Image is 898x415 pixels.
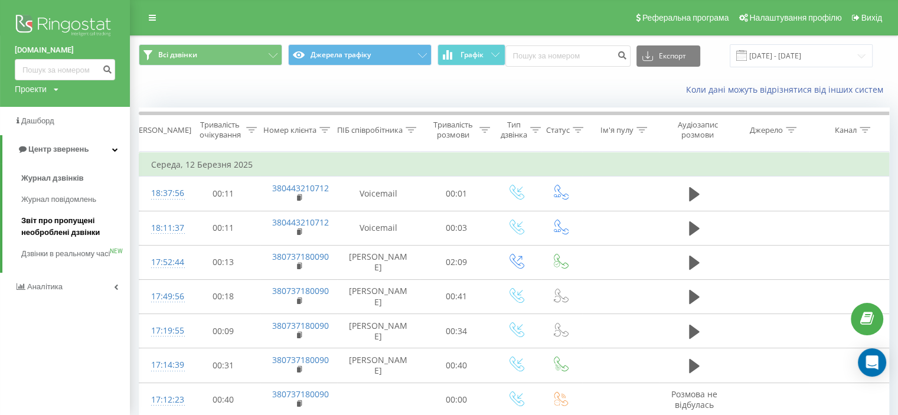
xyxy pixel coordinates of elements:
div: Open Intercom Messenger [858,348,886,377]
span: Журнал повідомлень [21,194,96,205]
div: [PERSON_NAME] [132,125,191,135]
div: Ім'я пулу [600,125,634,135]
td: [PERSON_NAME] [337,348,420,383]
button: Всі дзвінки [139,44,282,66]
div: ПІБ співробітника [337,125,403,135]
a: Журнал дзвінків [21,168,130,189]
td: 00:01 [420,177,494,211]
a: [DOMAIN_NAME] [15,44,115,56]
span: Графік [461,51,484,59]
a: Журнал повідомлень [21,189,130,210]
span: Звіт про пропущені необроблені дзвінки [21,215,124,238]
td: Voicemail [337,211,420,245]
td: Voicemail [337,177,420,211]
div: 17:49:56 [151,285,175,308]
a: 380443210712 [272,182,329,194]
a: 380737180090 [272,251,329,262]
td: 00:03 [420,211,494,245]
div: 17:52:44 [151,251,175,274]
button: Джерела трафіку [288,44,432,66]
td: 00:11 [187,177,260,211]
div: 17:19:55 [151,319,175,342]
td: 00:34 [420,314,494,348]
a: Звіт про пропущені необроблені дзвінки [21,210,130,243]
div: Канал [835,125,857,135]
img: Ringostat logo [15,12,115,41]
div: Аудіозапис розмови [669,120,726,140]
td: 00:18 [187,279,260,313]
div: 18:37:56 [151,182,175,205]
td: 00:40 [420,348,494,383]
input: Пошук за номером [15,59,115,80]
a: Дзвінки в реальному часіNEW [21,243,130,264]
span: Реферальна програма [642,13,729,22]
span: Журнал дзвінків [21,172,84,184]
div: 17:14:39 [151,354,175,377]
td: 00:11 [187,211,260,245]
div: 18:11:37 [151,217,175,240]
a: 380737180090 [272,285,329,296]
div: Тривалість розмови [430,120,476,140]
td: [PERSON_NAME] [337,245,420,279]
div: Тривалість очікування [197,120,243,140]
a: Коли дані можуть відрізнятися вiд інших систем [686,84,889,95]
span: Розмова не відбулась [671,388,717,410]
span: Всі дзвінки [158,50,197,60]
div: Проекти [15,83,47,95]
div: 17:12:23 [151,388,175,411]
td: [PERSON_NAME] [337,279,420,313]
a: Центр звернень [2,135,130,164]
span: Налаштування профілю [749,13,841,22]
div: Джерело [750,125,783,135]
input: Пошук за номером [505,45,631,67]
td: [PERSON_NAME] [337,314,420,348]
td: 02:09 [420,245,494,279]
a: 380737180090 [272,354,329,365]
td: 00:13 [187,245,260,279]
div: Тип дзвінка [501,120,527,140]
span: Дашборд [21,116,54,125]
span: Вихід [861,13,882,22]
span: Аналiтика [27,282,63,291]
button: Графік [437,44,505,66]
div: Статус [546,125,570,135]
td: 00:41 [420,279,494,313]
span: Центр звернень [28,145,89,153]
td: 00:09 [187,314,260,348]
div: Номер клієнта [263,125,316,135]
a: 380737180090 [272,320,329,331]
span: Дзвінки в реальному часі [21,248,110,260]
button: Експорт [636,45,700,67]
td: 00:31 [187,348,260,383]
a: 380443210712 [272,217,329,228]
a: 380737180090 [272,388,329,400]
